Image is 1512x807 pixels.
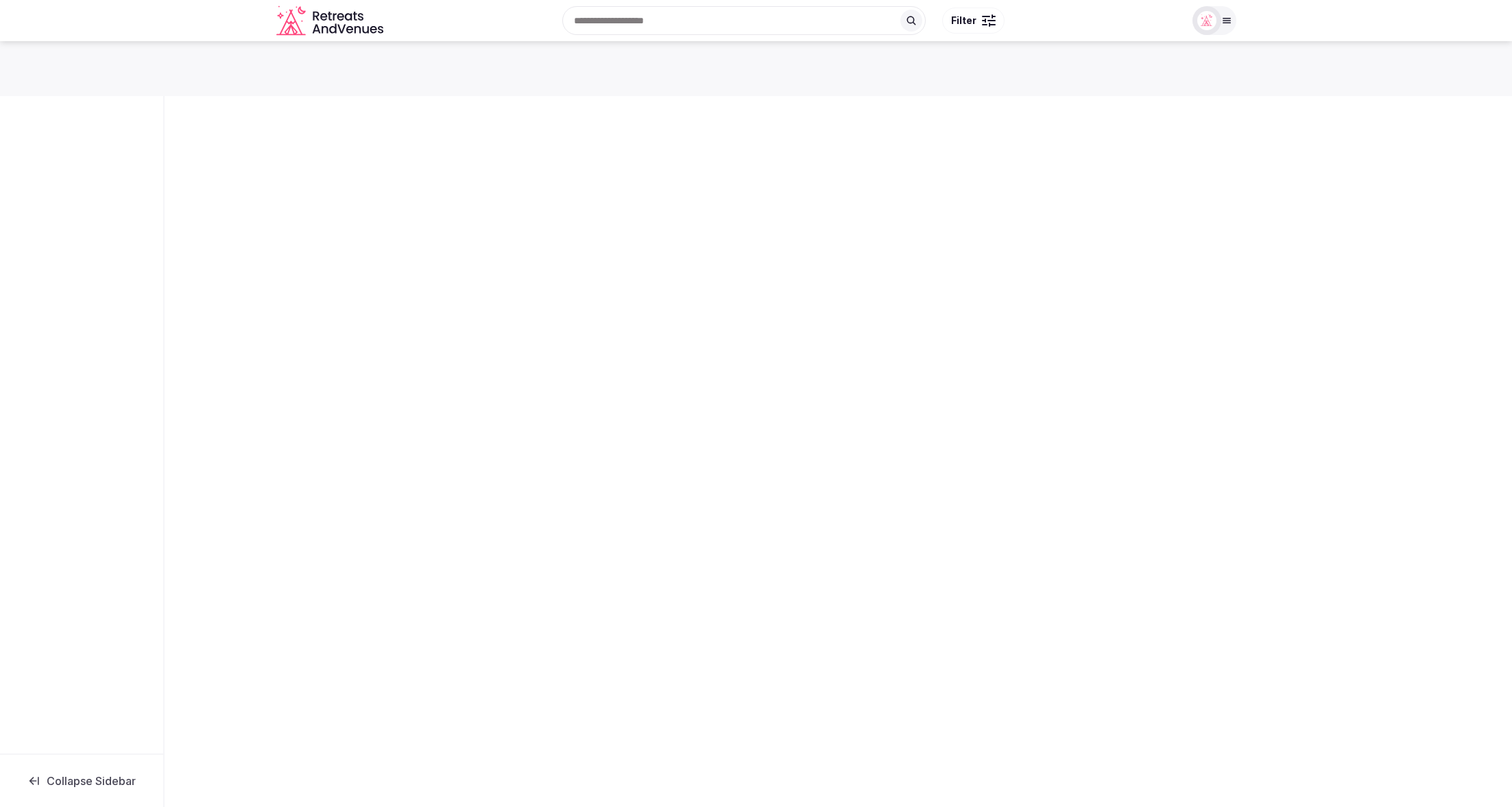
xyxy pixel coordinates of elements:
[47,774,136,788] span: Collapse Sidebar
[951,14,976,27] span: Filter
[1197,11,1216,30] img: miaceralde
[276,5,386,36] svg: Retreats and Venues company logo
[942,8,1005,34] button: Filter
[276,5,386,36] a: Visit the homepage
[11,766,152,796] button: Collapse Sidebar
